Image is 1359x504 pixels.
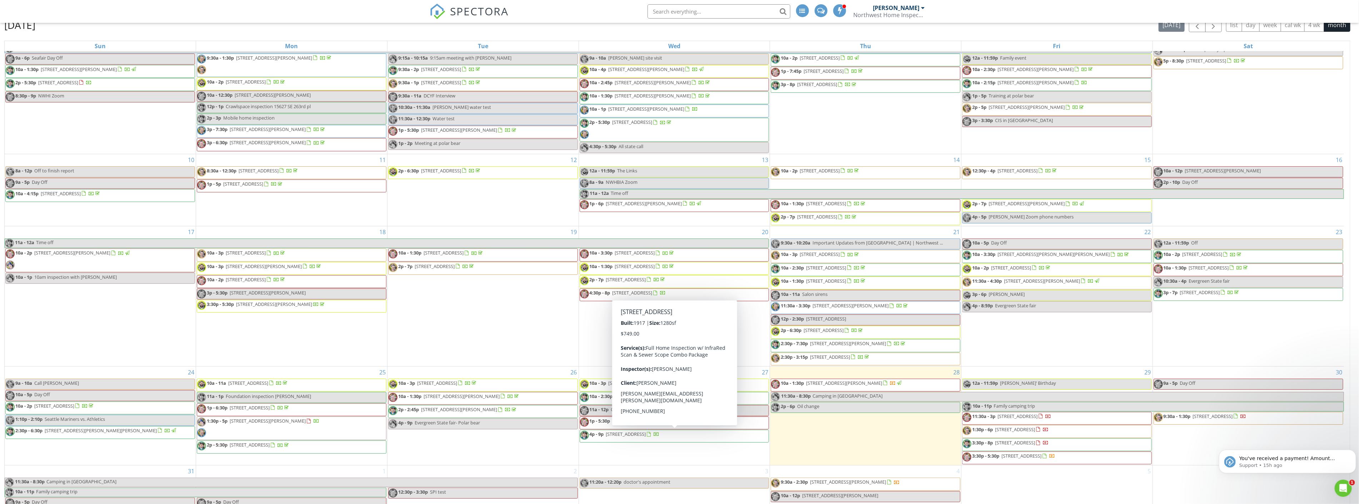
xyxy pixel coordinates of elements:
a: Go to August 23, 2025 [1335,226,1344,238]
span: 10a - 12p [1164,167,1183,174]
span: Day Off [1183,179,1198,185]
div: Northwest Home Inspector [854,11,925,19]
img: jordan_5.jpg [580,190,589,198]
a: Go to August 14, 2025 [952,154,961,166]
button: Previous month [1189,18,1206,32]
img: jesse.jpg [389,115,398,124]
span: 1p - 5p [972,92,986,99]
span: [STREET_ADDRESS] [797,213,837,220]
td: Go to August 20, 2025 [579,226,770,366]
img: greg.jpg [1154,57,1163,66]
a: SPECTORA [430,10,509,25]
span: [STREET_ADDRESS][PERSON_NAME] [230,126,306,132]
span: 9a - 5p [15,179,30,185]
button: month [1324,18,1350,32]
span: [STREET_ADDRESS][PERSON_NAME] [998,66,1074,72]
img: rory_5.jpg [389,167,398,176]
span: Important Updates from [GEOGRAPHIC_DATA] | Northwest ... [813,240,943,246]
span: 2p - 5p [972,104,986,110]
img: tim_2.jpg [6,92,15,101]
span: [STREET_ADDRESS][PERSON_NAME] [989,104,1065,110]
span: [STREET_ADDRESS] [797,81,837,87]
a: 10a - 1p [STREET_ADDRESS][PERSON_NAME] [590,106,698,112]
td: Go to August 12, 2025 [387,154,579,226]
span: 10a - 2p [207,79,224,85]
span: [STREET_ADDRESS] [421,167,461,174]
span: 2p - 7p [781,213,795,220]
span: [STREET_ADDRESS] [1186,57,1226,64]
span: 8:30a - 12:30p [207,167,236,174]
a: 1p - 5p [STREET_ADDRESS] [207,181,284,187]
img: jesse.jpg [389,104,398,113]
button: week [1259,18,1281,32]
img: greg.jpg [963,167,971,176]
span: [STREET_ADDRESS] [41,190,81,197]
img: jordan_5.jpg [771,81,780,90]
a: 12:30p - 4p [STREET_ADDRESS] [962,166,1152,179]
span: 10a - 4p [590,66,606,72]
span: [STREET_ADDRESS][PERSON_NAME] [421,127,497,133]
span: 10a - 1:30p [781,200,804,207]
span: NWHI Zoom [38,92,64,99]
span: 10a - 2:30p [972,66,995,72]
span: 11a - 12a [15,239,35,248]
a: 2p - 6:30p [STREET_ADDRESS] [398,167,481,174]
a: 1p - 7:45p [STREET_ADDRESS] [781,68,864,74]
img: jordan_5.jpg [6,190,15,199]
a: 9:30a - 1:30p [STREET_ADDRESS][PERSON_NAME] [207,55,333,61]
span: [STREET_ADDRESS][PERSON_NAME] [615,92,691,99]
p: You've received a payment! Amount $549.00 Fee $15.40 Net $533.60 Transaction # pi_3S0xV3K7snlDGpR... [23,20,131,27]
a: 2p - 5:30p [STREET_ADDRESS] [15,79,92,86]
span: [STREET_ADDRESS][PERSON_NAME] [615,79,691,86]
a: 3p - 7:30p [STREET_ADDRESS][PERSON_NAME] [197,125,386,138]
input: Search everything... [648,4,790,19]
span: 10a - 1:30p [15,66,39,72]
span: The Links [618,167,638,174]
img: greg.jpg [197,65,206,74]
a: 2p - 5p [STREET_ADDRESS][PERSON_NAME] [962,103,1152,116]
span: [STREET_ADDRESS][PERSON_NAME] [230,139,306,146]
span: 10a - 12:30p [207,92,233,98]
a: Go to August 22, 2025 [1143,226,1153,238]
span: 9a - 10a [590,55,606,61]
a: 10a - 4p [STREET_ADDRESS][PERSON_NAME] [580,65,769,78]
span: Day Off [32,179,48,185]
a: 10a - 1p [STREET_ADDRESS][PERSON_NAME] [580,105,769,117]
a: Go to August 12, 2025 [569,154,579,166]
td: Go to August 3, 2025 [5,21,196,154]
span: [STREET_ADDRESS][PERSON_NAME] [606,200,682,207]
a: Go to August 15, 2025 [1143,154,1153,166]
a: 10a - 2:15p [STREET_ADDRESS][PERSON_NAME] [972,79,1087,86]
span: 9:15am meeting with [PERSON_NAME] [430,55,511,61]
span: 2p - 7p [972,200,986,207]
span: Mount psi days- polar bear [1189,46,1246,52]
span: [STREET_ADDRESS][PERSON_NAME] [609,106,685,112]
td: Go to August 21, 2025 [770,226,961,366]
span: DCYF Interview [424,92,455,99]
a: 1p - 6p [STREET_ADDRESS][PERSON_NAME] [580,199,769,212]
span: [STREET_ADDRESS][PERSON_NAME] [989,200,1065,207]
a: Go to August 13, 2025 [760,154,770,166]
a: Go to August 21, 2025 [952,226,961,238]
img: tim_2.jpg [963,117,971,126]
span: 2p - 6:30p [398,167,419,174]
a: Go to August 18, 2025 [378,226,387,238]
a: 2p - 5:30p [STREET_ADDRESS] [5,78,195,91]
a: Tuesday [476,41,490,51]
span: 9:30a - 1p [398,79,419,86]
a: 3p - 7:30p [STREET_ADDRESS][PERSON_NAME] [207,126,326,132]
img: jordan_5.jpg [580,119,589,128]
div: message notification from Support, 15h ago. You've received a payment! Amount $549.00 Fee $15.40 ... [3,15,140,39]
a: 2p - 5p [STREET_ADDRESS][PERSON_NAME] [972,104,1085,110]
a: 10a - 2p [STREET_ADDRESS] [197,77,386,90]
td: Go to August 8, 2025 [961,21,1153,154]
button: day [1242,18,1260,32]
span: Off to finish report [34,167,74,174]
a: 8:30a - 12:30p [STREET_ADDRESS] [197,166,386,179]
a: 10a - 2p [STREET_ADDRESS] [771,166,960,179]
span: [STREET_ADDRESS] [998,167,1038,174]
span: 3p - 8p [781,81,795,87]
span: 3p - 6:30p [207,139,228,146]
img: rory_5.jpg [580,66,589,75]
span: 8:30p - 9p [15,92,36,99]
